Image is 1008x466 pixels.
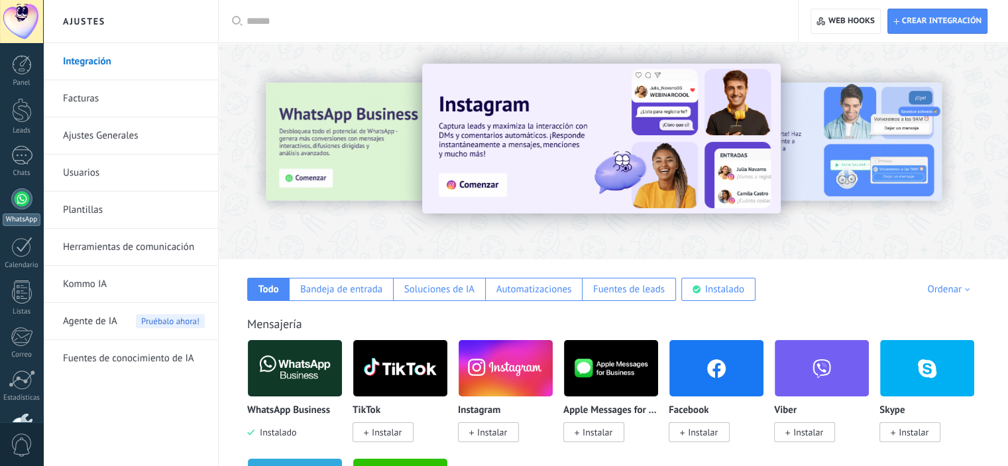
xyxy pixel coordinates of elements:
span: Instalar [583,426,612,438]
img: Slide 1 [422,64,781,213]
div: Facebook [669,339,774,458]
div: Correo [3,351,41,359]
div: Chats [3,169,41,178]
a: Usuarios [63,154,205,192]
li: Integración [43,43,218,80]
li: Kommo IA [43,266,218,303]
button: Web hooks [811,9,880,34]
img: logo_main.png [564,336,658,400]
div: Skype [879,339,985,458]
span: Instalar [477,426,507,438]
span: Instalar [688,426,718,438]
div: Estadísticas [3,394,41,402]
span: Instalado [254,426,296,438]
a: Plantillas [63,192,205,229]
a: Integración [63,43,205,80]
p: Viber [774,405,797,416]
div: Soluciones de IA [404,283,475,296]
span: Instalar [372,426,402,438]
img: instagram.png [459,336,553,400]
p: Apple Messages for Business [563,405,659,416]
li: Plantillas [43,192,218,229]
li: Facturas [43,80,218,117]
p: TikTok [353,405,380,416]
div: Automatizaciones [496,283,572,296]
p: WhatsApp Business [247,405,330,416]
li: Ajustes Generales [43,117,218,154]
button: Crear integración [887,9,987,34]
span: Web hooks [828,16,875,27]
span: Agente de IA [63,303,117,340]
div: Instagram [458,339,563,458]
li: Agente de IA [43,303,218,340]
div: WhatsApp [3,213,40,226]
a: Kommo IA [63,266,205,303]
img: facebook.png [669,336,763,400]
img: skype.png [880,336,974,400]
img: viber.png [775,336,869,400]
span: Instalar [793,426,823,438]
li: Fuentes de conocimiento de IA [43,340,218,377]
li: Herramientas de comunicación [43,229,218,266]
a: Agente de IA Pruébalo ahora! [63,303,205,340]
img: Slide 3 [266,83,548,201]
span: Instalar [899,426,928,438]
span: Crear integración [902,16,981,27]
div: Instalado [705,283,744,296]
img: Slide 2 [659,83,942,201]
img: logo_main.png [248,336,342,400]
div: WhatsApp Business [247,339,353,458]
div: Calendario [3,261,41,270]
div: Fuentes de leads [593,283,665,296]
a: Fuentes de conocimiento de IA [63,340,205,377]
p: Facebook [669,405,708,416]
a: Facturas [63,80,205,117]
img: logo_main.png [353,336,447,400]
div: Todo [258,283,279,296]
a: Ajustes Generales [63,117,205,154]
p: Skype [879,405,905,416]
div: Bandeja de entrada [300,283,382,296]
span: Pruébalo ahora! [136,314,205,328]
div: Viber [774,339,879,458]
div: Apple Messages for Business [563,339,669,458]
div: Ordenar [927,283,974,296]
div: TikTok [353,339,458,458]
li: Usuarios [43,154,218,192]
div: Panel [3,79,41,87]
a: Herramientas de comunicación [63,229,205,266]
p: Instagram [458,405,500,416]
a: Mensajería [247,316,302,331]
div: Listas [3,308,41,316]
div: Leads [3,127,41,135]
